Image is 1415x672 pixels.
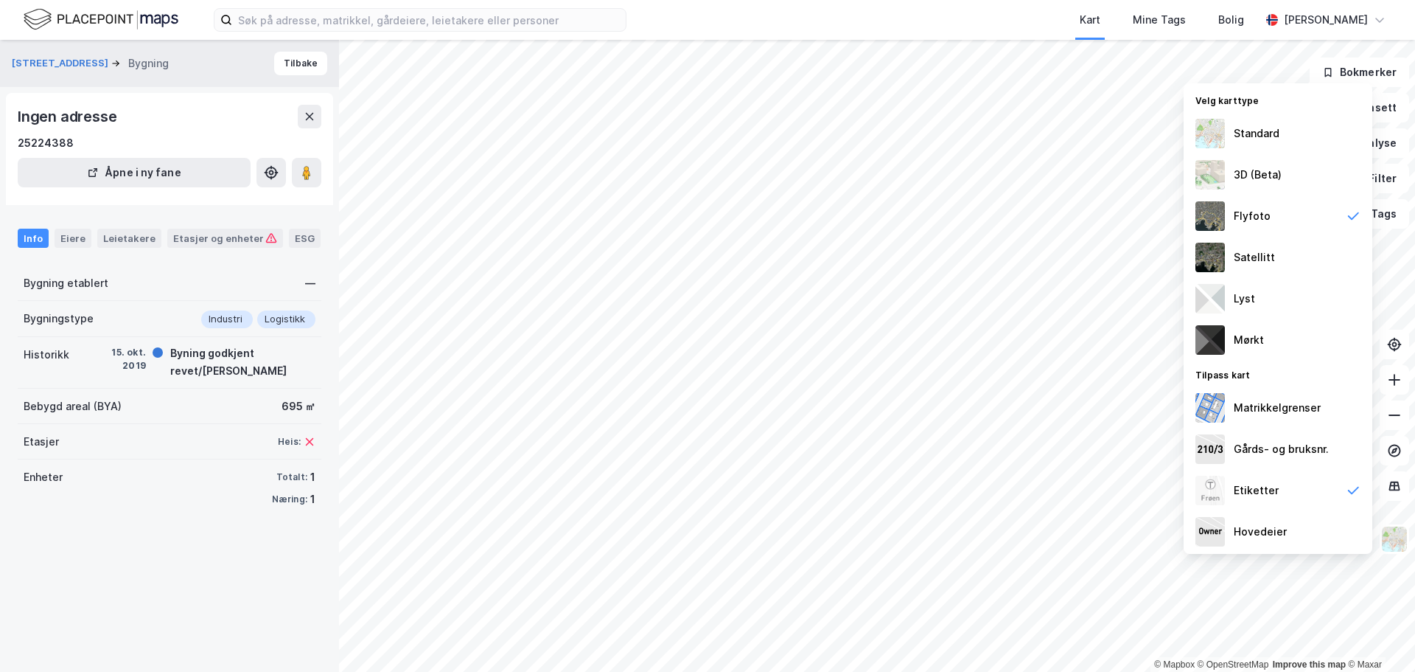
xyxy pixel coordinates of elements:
div: Standard [1234,125,1279,142]
a: OpenStreetMap [1198,659,1269,670]
iframe: Chat Widget [1341,601,1415,672]
div: Matrikkelgrenser [1234,399,1321,417]
div: Bolig [1218,11,1244,29]
input: Søk på adresse, matrikkel, gårdeiere, leietakere eller personer [232,9,626,31]
button: Tilbake [274,52,327,75]
div: Totalt: [276,471,307,483]
div: Historikk [24,346,69,364]
div: Gårds- og bruksnr. [1234,440,1329,458]
img: Z [1195,476,1225,505]
img: Z [1195,119,1225,148]
div: Bygning etablert [24,274,108,292]
div: Etiketter [1234,482,1279,499]
div: Etasjer og enheter [173,232,277,245]
div: 25224388 [18,134,74,152]
img: nCdM7BzjoCAAAAAElFTkSuQmCC [1195,325,1225,355]
img: Z [1380,525,1408,553]
div: Kontrollprogram for chat [1341,601,1415,672]
img: Z [1195,201,1225,231]
div: Bebygd areal (BYA) [24,398,122,415]
div: Mine Tags [1133,11,1186,29]
div: Hovedeier [1234,523,1287,541]
div: Byning godkjent revet/[PERSON_NAME] [170,344,315,380]
div: 1 [310,468,315,486]
a: Improve this map [1273,659,1346,670]
img: luj3wr1y2y3+OchiMxRmMxRlscgabnMEmZ7DJGWxyBpucwSZnsMkZbHIGm5zBJmewyRlscgabnMEmZ7DJGWxyBpucwSZnsMkZ... [1195,284,1225,314]
div: Mørkt [1234,331,1264,349]
div: Bygningstype [24,310,94,328]
div: — [305,274,315,292]
div: Ingen adresse [18,105,119,128]
img: cadastreKeys.547ab17ec502f5a4ef2b.jpeg [1195,434,1225,464]
div: Bygning [128,55,169,72]
button: Bokmerker [1310,58,1409,87]
div: Etasjer [24,433,59,451]
div: Lyst [1234,290,1255,308]
button: [STREET_ADDRESS] [12,56,111,71]
div: 3D (Beta) [1234,166,1282,184]
a: Mapbox [1154,659,1195,670]
img: majorOwner.b5e170eddb5c04bfeeff.jpeg [1195,517,1225,547]
div: Heis: [278,436,301,448]
img: logo.f888ab2527a4732fd821a326f86c7f29.svg [24,7,178,32]
div: Eiere [55,229,91,248]
div: 1 [310,491,315,508]
button: Åpne i ny fane [18,158,251,187]
button: Filter [1338,164,1409,193]
div: Velg karttype [1184,86,1372,113]
div: 15. okt. 2019 [87,346,146,372]
div: Satellitt [1234,249,1275,266]
div: Kart [1080,11,1100,29]
button: Tags [1341,199,1409,229]
div: Næring: [272,493,307,505]
div: [PERSON_NAME] [1284,11,1368,29]
div: Flyfoto [1234,207,1271,225]
div: 695 ㎡ [282,398,315,415]
img: Z [1195,160,1225,190]
div: ESG [289,229,321,248]
div: Leietakere [97,229,161,248]
div: Tilpass kart [1184,361,1372,387]
div: Info [18,229,49,248]
div: Enheter [24,468,63,486]
img: 9k= [1195,243,1225,272]
img: cadastreBorders.cfe08de4b5ddd52a10de.jpeg [1195,393,1225,423]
